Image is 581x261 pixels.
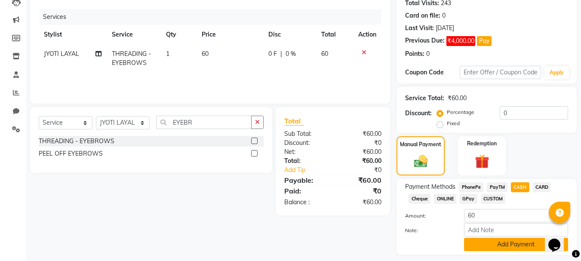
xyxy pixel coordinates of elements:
[405,11,440,20] div: Card on file:
[464,223,568,236] input: Add Note
[464,238,568,251] button: Add Payment
[487,182,507,192] span: PayTM
[156,116,252,129] input: Search or Scan
[280,49,282,58] span: |
[263,25,316,44] th: Disc
[410,154,432,169] img: _cash.svg
[447,108,474,116] label: Percentage
[405,109,432,118] div: Discount:
[333,175,388,185] div: ₹60.00
[400,141,441,148] label: Manual Payment
[278,147,333,157] div: Net:
[166,50,169,58] span: 1
[278,175,333,185] div: Payable:
[333,186,388,196] div: ₹0
[342,166,388,175] div: ₹0
[405,49,424,58] div: Points:
[481,194,506,204] span: CUSTOM
[460,66,541,79] input: Enter Offer / Coupon Code
[286,49,296,58] span: 0 %
[268,49,277,58] span: 0 F
[399,227,457,234] label: Note:
[447,120,460,127] label: Fixed
[467,140,497,147] label: Redemption
[284,117,304,126] span: Total
[39,149,103,158] div: PEEL OFF EYEBROWS
[278,157,333,166] div: Total:
[434,194,456,204] span: ONLINE
[470,153,494,170] img: _gift.svg
[460,194,477,204] span: GPay
[353,25,381,44] th: Action
[321,50,328,58] span: 60
[426,49,430,58] div: 0
[39,25,107,44] th: Stylist
[545,227,572,252] iframe: chat widget
[161,25,197,44] th: Qty
[405,94,444,103] div: Service Total:
[278,198,333,207] div: Balance :
[399,212,457,220] label: Amount:
[544,66,569,79] button: Apply
[278,186,333,196] div: Paid:
[459,182,483,192] span: PhonePe
[405,182,455,191] span: Payment Methods
[44,50,79,58] span: JYOTI LAYAL
[436,24,454,33] div: [DATE]
[278,129,333,138] div: Sub Total:
[333,157,388,166] div: ₹60.00
[333,138,388,147] div: ₹0
[316,25,354,44] th: Total
[202,50,209,58] span: 60
[39,137,114,146] div: THREADING - EYEBROWS
[197,25,263,44] th: Price
[409,194,430,204] span: Cheque
[333,129,388,138] div: ₹60.00
[405,36,445,46] div: Previous Due:
[278,166,342,175] a: Add Tip
[112,50,151,67] span: THREADING - EYEBROWS
[278,138,333,147] div: Discount:
[40,9,388,25] div: Services
[107,25,161,44] th: Service
[333,198,388,207] div: ₹60.00
[511,182,529,192] span: CASH
[333,147,388,157] div: ₹60.00
[442,11,446,20] div: 0
[477,36,492,46] button: Pay
[533,182,551,192] span: CARD
[405,24,434,33] div: Last Visit:
[446,36,475,46] span: ₹4,000.00
[448,94,467,103] div: ₹60.00
[405,68,459,77] div: Coupon Code
[464,209,568,222] input: Amount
